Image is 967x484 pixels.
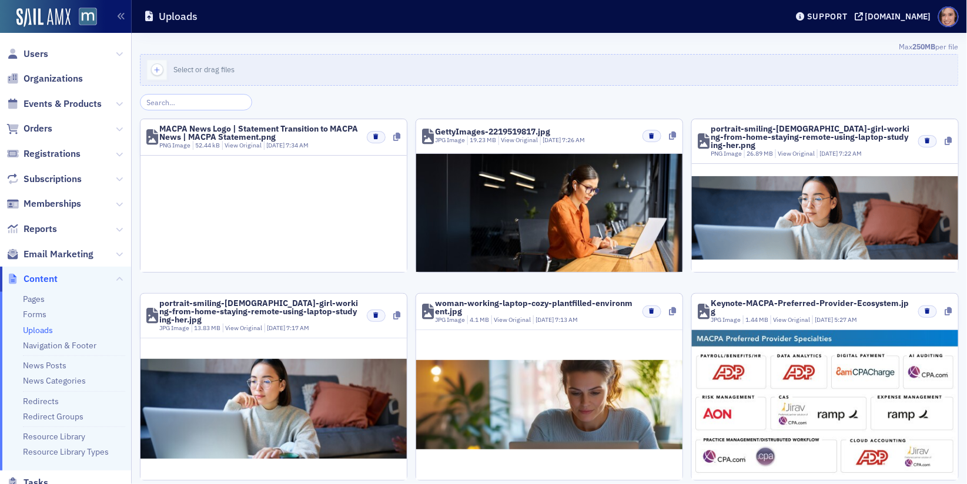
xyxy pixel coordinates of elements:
span: [DATE] [543,136,562,144]
div: JPG Image [435,136,465,145]
a: Subscriptions [6,173,82,186]
a: News Posts [23,360,66,371]
span: 7:34 AM [286,141,309,149]
a: View Original [778,149,815,157]
a: View Original [501,136,538,144]
span: 250MB [913,42,936,51]
span: 7:13 AM [555,315,578,324]
a: View Original [773,315,810,324]
div: Support [807,11,848,22]
a: Resource Library [23,431,85,442]
a: Forms [23,309,46,320]
div: 13.83 MB [192,324,221,333]
span: 7:22 AM [839,149,862,157]
span: [DATE] [536,315,555,324]
div: GettyImages-2219519817.jpg [435,127,550,136]
div: 19.23 MB [467,136,497,145]
span: 5:27 AM [834,315,857,324]
div: PNG Image [711,149,742,159]
a: Email Marketing [6,248,93,261]
span: Events & Products [24,98,102,110]
a: Redirect Groups [23,411,83,422]
span: 7:17 AM [286,324,309,332]
div: Max per file [140,41,959,54]
button: Select or drag files [140,54,959,86]
div: [DOMAIN_NAME] [865,11,931,22]
span: Select or drag files [173,65,235,74]
div: Keynote-MACPA-Preferred-Provider-Ecosystem.jpg [711,299,910,315]
span: Orders [24,122,52,135]
div: 1.44 MB [743,315,769,325]
img: SailAMX [79,8,97,26]
div: JPG Image [711,315,741,325]
span: Memberships [24,197,81,210]
a: Memberships [6,197,81,210]
span: Registrations [24,147,81,160]
a: Users [6,48,48,60]
a: Redirects [23,396,59,406]
div: 4.1 MB [467,315,490,325]
div: JPG Image [435,315,465,325]
span: Subscriptions [24,173,82,186]
a: View Homepage [71,8,97,28]
input: Search… [140,94,252,110]
span: Organizations [24,72,83,85]
a: Orders [6,122,52,135]
span: Reports [24,223,57,236]
div: portrait-smiling-[DEMOGRAPHIC_DATA]-girl-working-from-home-staying-remote-using-laptop-studying-h... [159,299,359,324]
a: Pages [23,294,45,304]
a: Events & Products [6,98,102,110]
div: portrait-smiling-[DEMOGRAPHIC_DATA]-girl-working-from-home-staying-remote-using-laptop-studying-h... [711,125,910,149]
a: Reports [6,223,57,236]
div: PNG Image [159,141,190,150]
h1: Uploads [159,9,198,23]
span: Email Marketing [24,248,93,261]
a: View Original [225,324,262,332]
span: Content [24,273,58,285]
img: SailAMX [16,8,71,27]
a: Resource Library Types [23,446,109,457]
div: 52.44 kB [193,141,220,150]
span: Profile [938,6,959,27]
span: [DATE] [267,324,286,332]
a: Navigation & Footer [23,340,96,351]
a: Organizations [6,72,83,85]
div: JPG Image [159,324,189,333]
a: Registrations [6,147,81,160]
button: [DOMAIN_NAME] [855,12,935,21]
div: 26.89 MB [744,149,774,159]
a: Content [6,273,58,285]
div: woman-working-laptop-cozy-plantfilled-environment.jpg [435,299,634,315]
span: [DATE] [266,141,286,149]
a: View Original [225,141,262,149]
span: [DATE] [815,315,834,324]
a: Uploads [23,325,53,335]
span: [DATE] [819,149,839,157]
a: News Categories [23,375,86,386]
div: MACPA News Logo | Statement Transition to MACPA News | MACPA Statement.png [159,125,359,141]
span: 7:26 AM [562,136,585,144]
span: Users [24,48,48,60]
a: View Original [494,315,531,324]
